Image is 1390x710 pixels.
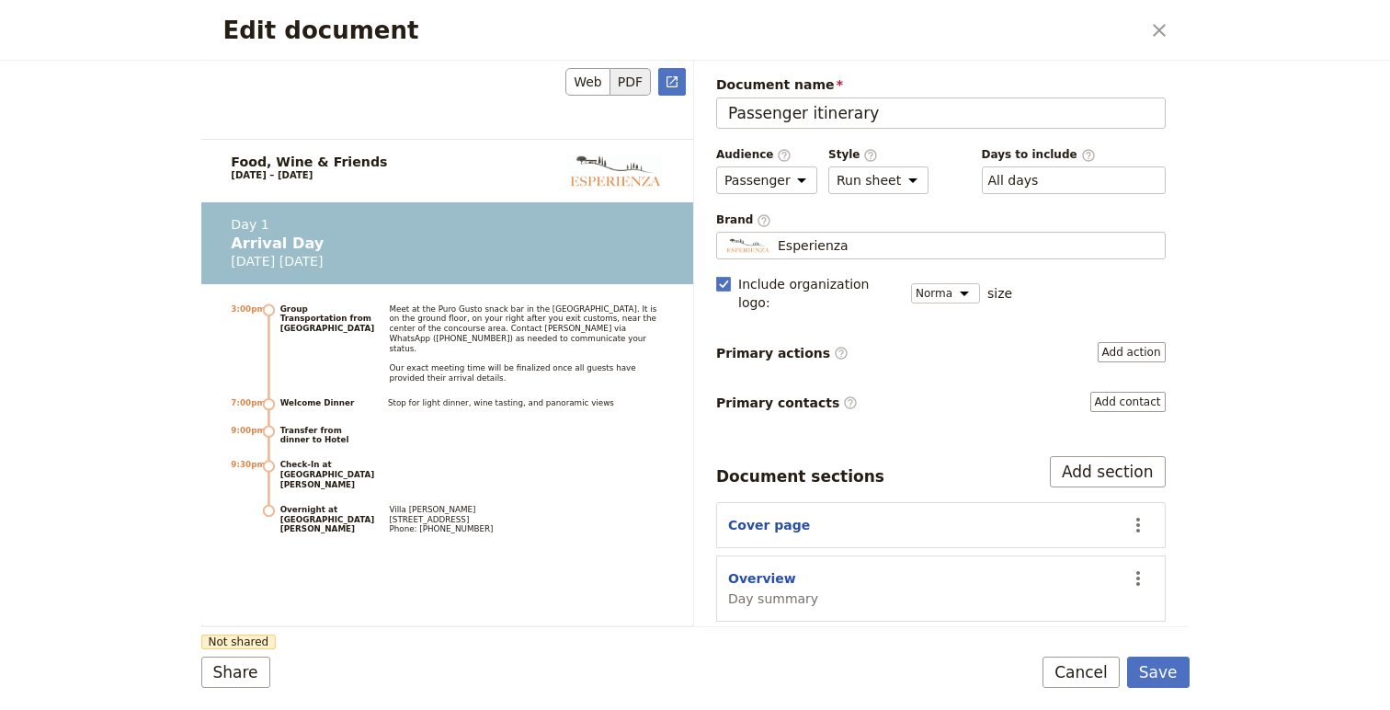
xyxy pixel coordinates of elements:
[658,68,686,96] button: Open full preview
[231,460,265,469] span: 9:30pm
[716,75,1166,94] span: Document name
[1098,342,1166,362] button: Primary actions​
[389,303,663,383] p: Meet at the Puro Gusto snack bar in the [GEOGRAPHIC_DATA]. It is on the ground floor, on your rig...
[279,460,374,489] h3: Check-In at [GEOGRAPHIC_DATA][PERSON_NAME]
[564,155,663,188] img: Esperienza logo
[201,657,270,688] button: Share
[231,398,265,407] span: 7:00pm
[1144,15,1175,46] button: Close dialog
[279,426,372,446] h3: Transfer from dinner to Hotel
[231,217,324,232] span: Day 1
[223,17,1140,44] h2: Edit document
[279,398,372,408] h3: Welcome Dinner
[716,394,858,412] span: Primary contacts
[843,395,858,410] span: ​
[716,166,817,194] select: Audience​
[1090,392,1166,412] button: Primary contacts​
[987,284,1012,303] span: size
[231,426,265,435] span: 9:00pm
[716,147,817,163] span: Audience
[231,255,279,269] span: [DATE]
[1122,563,1154,594] button: Actions
[231,155,387,169] h1: Food,​ Wine & Friends
[911,283,980,303] select: size
[777,148,792,161] span: ​
[231,170,313,181] span: [DATE] – [DATE]
[834,346,849,361] span: ​
[1122,510,1154,541] button: Actions
[279,303,374,383] h3: Group Transportation from [GEOGRAPHIC_DATA]
[982,147,1166,163] span: Days to include
[738,275,900,312] span: Include organization logo :
[828,147,929,163] span: Style
[1081,148,1096,161] span: ​
[389,505,493,534] p: Villa [PERSON_NAME] [STREET_ADDRESS] Phone: [PHONE_NUMBER]
[716,344,849,362] span: Primary actions
[728,516,810,534] button: Cover page
[724,238,770,254] img: Profile
[757,213,771,226] span: ​
[1050,456,1166,487] button: Add section
[863,148,878,161] span: ​
[828,166,929,194] select: Style​
[728,569,796,588] button: Overview
[1127,657,1190,688] button: Save
[778,236,849,255] span: Esperienza
[231,303,265,313] span: 3:00pm
[610,68,651,96] button: PDF
[279,255,323,269] span: [DATE]
[279,505,374,534] h3: Overnight at [GEOGRAPHIC_DATA][PERSON_NAME]
[231,235,324,252] span: Arrival Day
[988,171,1039,189] button: Days to include​Clear input
[387,398,613,408] p: Stop for light dinner, wine tasting, and panoramic views
[728,590,818,608] span: Day summary
[1042,657,1120,688] button: Cancel
[201,635,277,649] span: Not shared
[716,97,1166,129] input: Document name
[565,68,610,96] button: Web
[716,465,884,487] div: Document sections
[716,212,1166,228] span: Brand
